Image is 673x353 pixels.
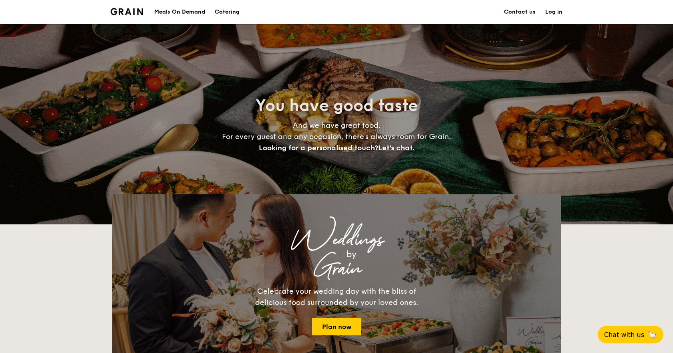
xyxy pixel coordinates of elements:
a: Plan now [312,318,361,335]
div: Celebrate your wedding day with the bliss of delicious food surrounded by your loved ones. [246,286,427,308]
div: Weddings [183,233,490,247]
div: by [212,247,490,262]
a: Logotype [111,8,143,15]
div: Loading menus magically... [112,187,561,194]
div: Grain [183,262,490,276]
button: Chat with us🦙 [598,326,663,343]
img: Grain [111,8,143,15]
span: 🦙 [647,330,657,339]
span: Let's chat. [378,143,415,152]
span: Chat with us [604,331,644,339]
